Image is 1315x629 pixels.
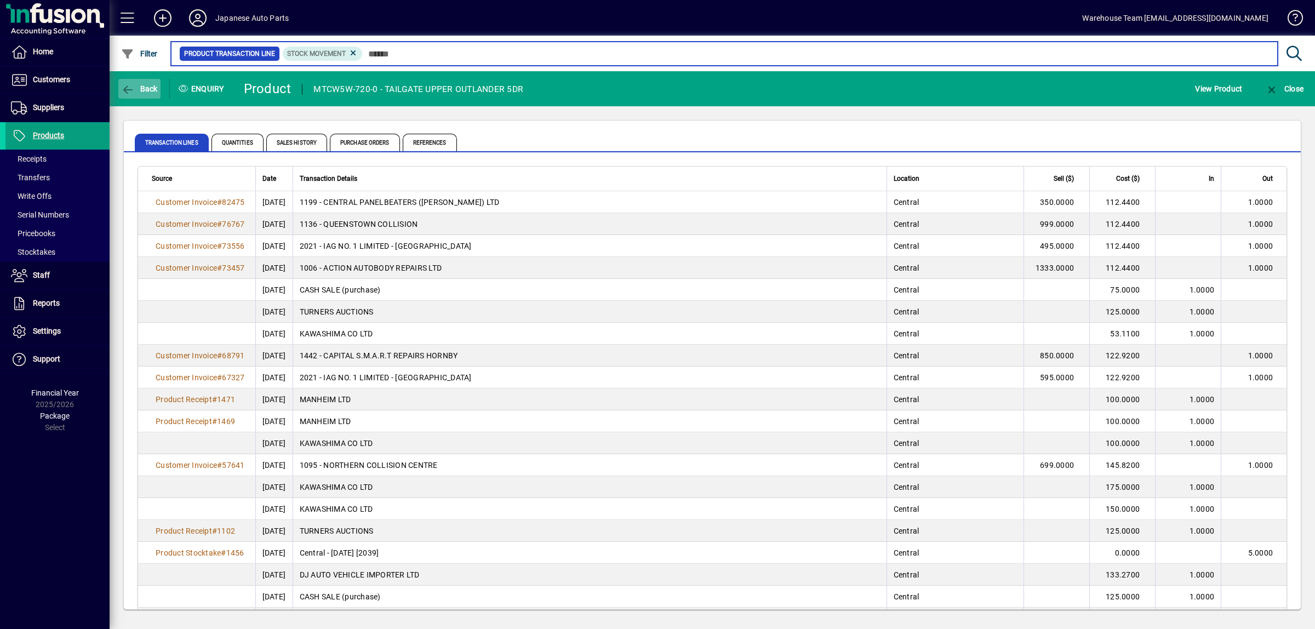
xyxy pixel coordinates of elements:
[1190,570,1215,579] span: 1.0000
[1089,213,1155,235] td: 112.4400
[266,134,327,151] span: Sales History
[217,395,235,404] span: 1471
[156,242,217,250] span: Customer Invoice
[1248,198,1273,207] span: 1.0000
[1024,213,1089,235] td: 999.0000
[255,432,293,454] td: [DATE]
[33,103,64,112] span: Suppliers
[894,307,919,316] span: Central
[1190,439,1215,448] span: 1.0000
[255,367,293,388] td: [DATE]
[152,525,239,537] a: Product Receipt#1102
[33,75,70,84] span: Customers
[255,586,293,608] td: [DATE]
[1089,542,1155,564] td: 0.0000
[1279,2,1301,38] a: Knowledge Base
[255,542,293,564] td: [DATE]
[313,81,523,98] div: MTCW5W-720-0 - TAILGATE UPPER OUTLANDER 5DR
[255,476,293,498] td: [DATE]
[152,350,249,362] a: Customer Invoice#68791
[1116,173,1140,185] span: Cost ($)
[33,47,53,56] span: Home
[403,134,457,151] span: References
[293,476,887,498] td: KAWASHIMA CO LTD
[293,586,887,608] td: CASH SALE (purchase)
[215,9,289,27] div: Japanese Auto Parts
[1209,173,1214,185] span: In
[5,262,110,289] a: Staff
[283,47,363,61] mat-chip: Product Transaction Type: Stock movement
[287,50,346,58] span: Stock movement
[293,498,887,520] td: KAWASHIMA CO LTD
[217,417,235,426] span: 1469
[293,323,887,345] td: KAWASHIMA CO LTD
[894,548,919,557] span: Central
[293,191,887,213] td: 1199 - CENTRAL PANELBEATERS ([PERSON_NAME]) LTD
[894,570,919,579] span: Central
[152,218,249,230] a: Customer Invoice#76767
[293,235,887,257] td: 2021 - IAG NO. 1 LIMITED - [GEOGRAPHIC_DATA]
[1190,505,1215,513] span: 1.0000
[894,483,919,491] span: Central
[894,461,919,470] span: Central
[255,345,293,367] td: [DATE]
[156,264,217,272] span: Customer Invoice
[152,547,248,559] a: Product Stocktake#1456
[156,351,217,360] span: Customer Invoice
[217,198,222,207] span: #
[894,220,919,228] span: Central
[255,213,293,235] td: [DATE]
[894,329,919,338] span: Central
[1089,388,1155,410] td: 100.0000
[5,150,110,168] a: Receipts
[5,66,110,94] a: Customers
[1190,395,1215,404] span: 1.0000
[121,84,158,93] span: Back
[11,192,52,201] span: Write Offs
[1254,79,1315,99] app-page-header-button: Close enquiry
[1089,498,1155,520] td: 150.0000
[255,454,293,476] td: [DATE]
[1190,592,1215,601] span: 1.0000
[152,173,172,185] span: Source
[156,220,217,228] span: Customer Invoice
[1190,483,1215,491] span: 1.0000
[255,235,293,257] td: [DATE]
[184,48,275,59] span: Product Transaction Line
[1190,417,1215,426] span: 1.0000
[1262,173,1273,185] span: Out
[255,410,293,432] td: [DATE]
[894,373,919,382] span: Central
[33,271,50,279] span: Staff
[217,373,222,382] span: #
[1082,9,1268,27] div: Warehouse Team [EMAIL_ADDRESS][DOMAIN_NAME]
[5,38,110,66] a: Home
[894,198,919,207] span: Central
[40,411,70,420] span: Package
[244,80,291,98] div: Product
[110,79,170,99] app-page-header-button: Back
[217,242,222,250] span: #
[1248,351,1273,360] span: 1.0000
[33,327,61,335] span: Settings
[5,205,110,224] a: Serial Numbers
[1248,220,1273,228] span: 1.0000
[255,279,293,301] td: [DATE]
[5,346,110,373] a: Support
[262,173,276,185] span: Date
[293,257,887,279] td: 1006 - ACTION AUTOBODY REPAIRS LTD
[1024,257,1089,279] td: 1333.0000
[118,79,161,99] button: Back
[33,354,60,363] span: Support
[293,520,887,542] td: TURNERS AUCTIONS
[1089,257,1155,279] td: 112.4400
[5,290,110,317] a: Reports
[1089,279,1155,301] td: 75.0000
[5,168,110,187] a: Transfers
[156,395,212,404] span: Product Receipt
[212,527,217,535] span: #
[222,351,244,360] span: 68791
[1195,80,1242,98] span: View Product
[11,229,55,238] span: Pricebooks
[300,173,357,185] span: Transaction Details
